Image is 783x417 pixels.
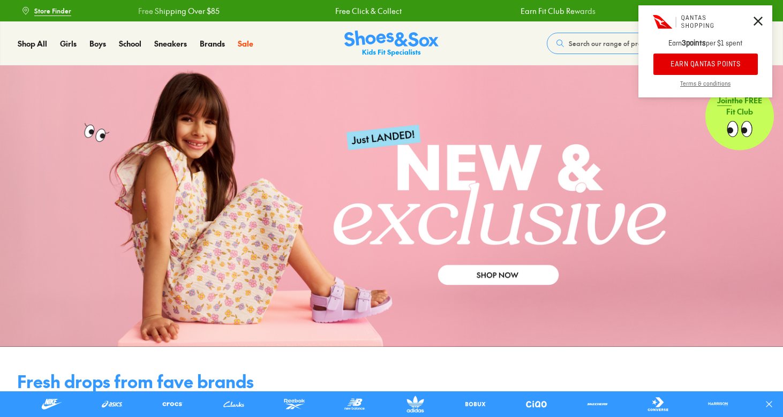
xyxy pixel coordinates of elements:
[638,80,772,97] a: Terms & conditions
[670,1,762,20] a: Book a FREE Expert Fitting
[18,38,47,49] a: Shop All
[653,54,758,75] button: EARN QANTAS POINTS
[34,6,71,16] span: Store Finder
[60,38,77,49] a: Girls
[200,38,225,49] a: Brands
[705,86,774,126] p: the FREE Fit Club
[154,38,187,49] a: Sneakers
[344,31,439,57] a: Shoes & Sox
[238,38,253,49] a: Sale
[638,39,772,54] p: Earn per $1 spent
[518,5,593,17] a: Earn Fit Club Rewards
[547,33,701,54] button: Search our range of products
[569,39,657,48] span: Search our range of products
[682,39,706,48] strong: 3 points
[21,1,71,20] a: Store Finder
[89,38,106,49] a: Boys
[705,65,774,150] a: Jointhe FREE Fit Club
[136,5,217,17] a: Free Shipping Over $85
[119,38,141,49] a: School
[717,95,732,105] span: Join
[333,5,400,17] a: Free Click & Collect
[344,31,439,57] img: SNS_Logo_Responsive.svg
